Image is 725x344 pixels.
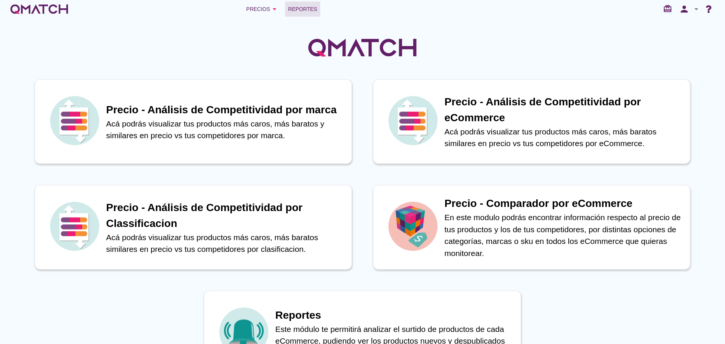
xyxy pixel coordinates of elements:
[240,2,285,17] button: Precios
[270,5,279,14] i: arrow_drop_down
[275,307,513,323] h1: Reportes
[106,118,344,142] p: Acá podrás visualizar tus productos más caros, más baratos y similares en precio vs tus competido...
[24,185,362,270] a: iconPrecio - Análisis de Competitividad por ClassificacionAcá podrás visualizar tus productos más...
[386,200,439,253] img: icon
[246,5,279,14] div: Precios
[48,200,101,253] img: icon
[692,5,701,14] i: arrow_drop_down
[24,79,362,164] a: iconPrecio - Análisis de Competitividad por marcaAcá podrás visualizar tus productos más caros, m...
[48,94,101,147] img: icon
[285,2,320,17] a: Reportes
[386,94,439,147] img: icon
[106,102,344,118] h1: Precio - Análisis de Competitividad por marca
[677,4,692,14] i: person
[9,2,69,17] a: white-qmatch-logo
[444,211,682,259] p: En este modulo podrás encontrar información respecto al precio de tus productos y los de tus comp...
[444,94,682,126] h1: Precio - Análisis de Competitividad por eCommerce
[444,196,682,211] h1: Precio - Comparador por eCommerce
[106,200,344,231] h1: Precio - Análisis de Competitividad por Classificacion
[288,5,317,14] span: Reportes
[663,4,675,13] i: redeem
[306,29,419,66] img: QMatchLogo
[362,79,701,164] a: iconPrecio - Análisis de Competitividad por eCommerceAcá podrás visualizar tus productos más caro...
[362,185,701,270] a: iconPrecio - Comparador por eCommerceEn este modulo podrás encontrar información respecto al prec...
[106,231,344,255] p: Acá podrás visualizar tus productos más caros, más baratos similares en precio vs tus competidore...
[444,126,682,150] p: Acá podrás visualizar tus productos más caros, más baratos similares en precio vs tus competidore...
